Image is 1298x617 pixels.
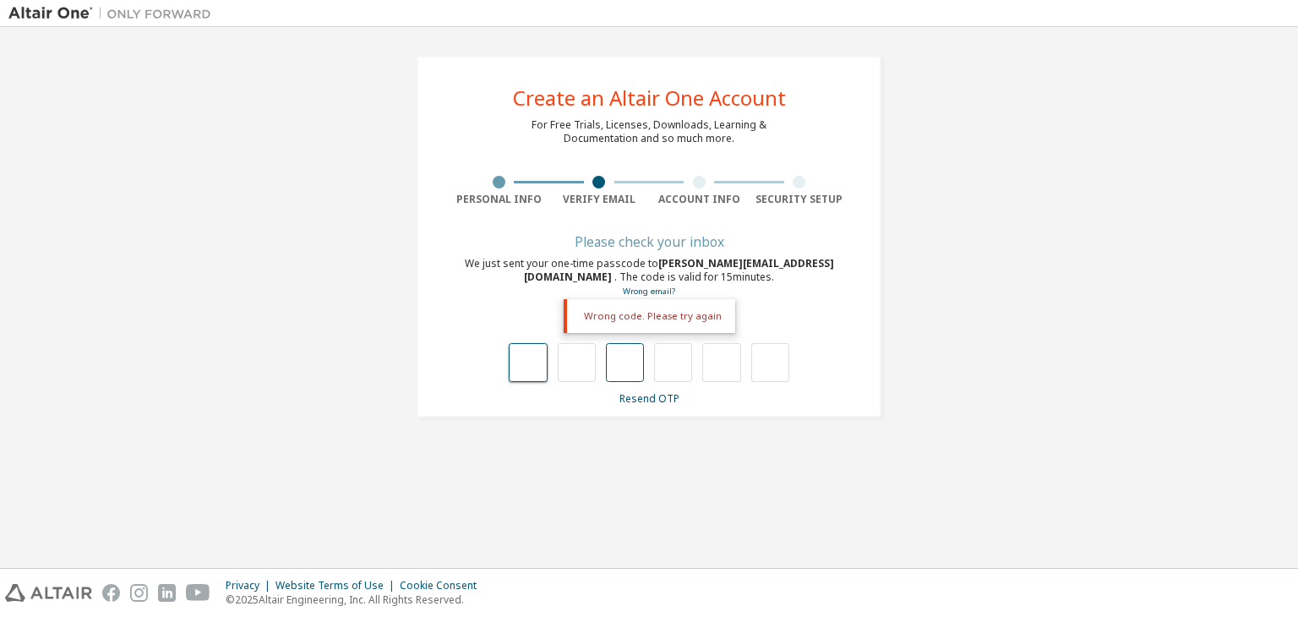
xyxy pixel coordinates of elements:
[524,256,834,284] span: [PERSON_NAME][EMAIL_ADDRESS][DOMAIN_NAME]
[226,579,275,592] div: Privacy
[400,579,487,592] div: Cookie Consent
[623,286,675,297] a: Go back to the registration form
[649,193,750,206] div: Account Info
[549,193,650,206] div: Verify Email
[102,584,120,602] img: facebook.svg
[449,193,549,206] div: Personal Info
[449,257,849,298] div: We just sent your one-time passcode to . The code is valid for 15 minutes.
[158,584,176,602] img: linkedin.svg
[449,237,849,247] div: Please check your inbox
[226,592,487,607] p: © 2025 Altair Engineering, Inc. All Rights Reserved.
[5,584,92,602] img: altair_logo.svg
[564,299,735,333] div: Wrong code. Please try again
[186,584,210,602] img: youtube.svg
[532,118,766,145] div: For Free Trials, Licenses, Downloads, Learning & Documentation and so much more.
[513,88,786,108] div: Create an Altair One Account
[130,584,148,602] img: instagram.svg
[619,391,679,406] a: Resend OTP
[750,193,850,206] div: Security Setup
[275,579,400,592] div: Website Terms of Use
[8,5,220,22] img: Altair One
